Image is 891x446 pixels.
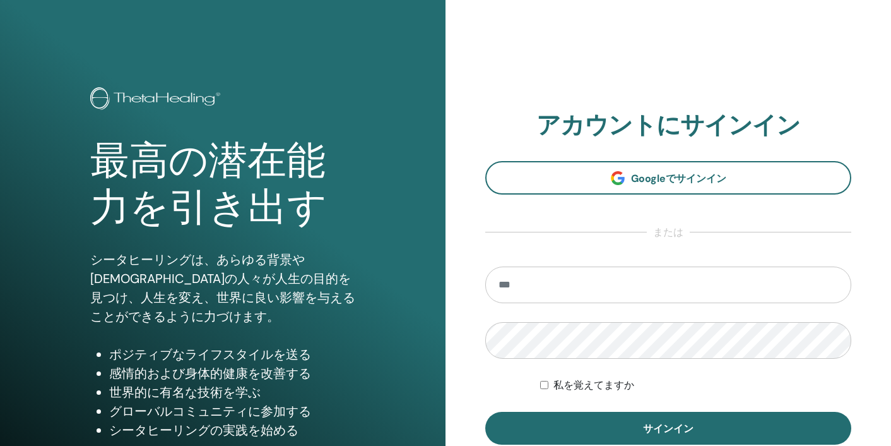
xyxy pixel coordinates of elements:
font: 世界的に有名な技術を学ぶ [109,384,261,401]
font: グローバルコミュニティに参加する [109,403,311,419]
font: または [653,226,683,239]
font: ポジティブなライフスタイルを送る [109,346,311,363]
font: シータヒーリングは、あらゆる背景や[DEMOGRAPHIC_DATA]の人々が人生の目的を見つけ、人生を変え、世界に良い影響を与えることができるように力づけます。 [90,251,355,325]
font: アカウントにサインイン [536,109,800,141]
div: 無期限または手動でログアウトするまで認証を維持する [540,378,851,393]
font: Googleでサインイン [631,172,726,185]
font: 私を覚えてますか [553,379,634,391]
font: 最高の潜在能力を引き出す [90,138,327,230]
button: サインイン [485,412,851,445]
font: 感情的および身体的健康を改善する [109,365,311,382]
font: シータヒーリングの実践を始める [109,422,298,438]
a: Googleでサインイン [485,161,851,195]
font: サインイン [643,422,693,435]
